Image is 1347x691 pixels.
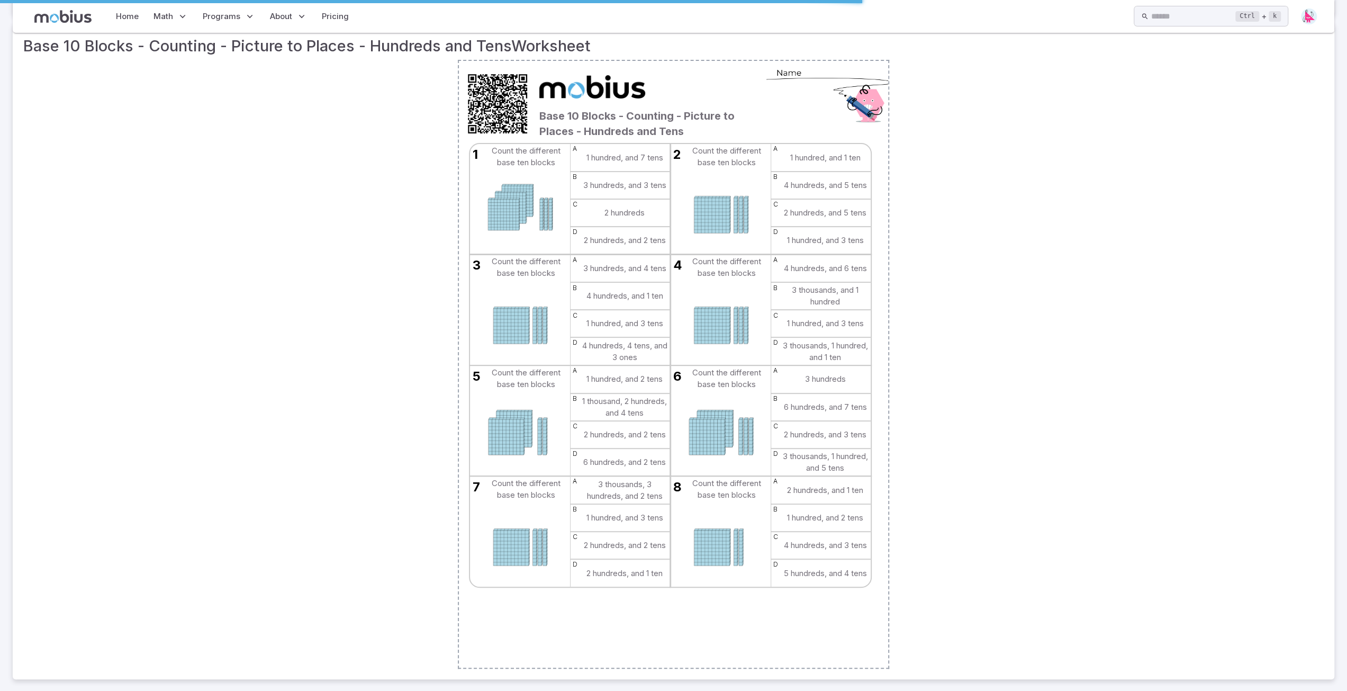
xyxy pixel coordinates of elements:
[586,373,663,385] td: 1 hundred, and 2 tens
[673,256,682,274] span: 4
[771,172,780,182] span: b
[771,227,780,237] span: d
[771,366,780,375] span: a
[781,451,869,474] td: 3 thousands, 1 hundred, and 5 tens
[673,145,681,164] span: 2
[583,263,666,274] td: 3 hundreds, and 4 tens
[571,394,579,403] span: b
[571,366,579,375] span: a
[586,152,663,164] td: 1 hundred, and 7 tens
[771,477,780,486] span: a
[571,560,579,569] span: d
[1301,8,1317,24] img: right-triangle.svg
[586,318,663,329] td: 1 hundred, and 3 tens
[586,512,663,524] td: 1 hundred, and 3 tens
[783,180,866,191] td: 4 hundreds, and 5 tens
[473,367,481,385] span: 5
[470,166,570,254] img: An svg image showing a math problem
[571,255,579,264] span: a
[771,255,780,264] span: a
[203,11,240,22] span: Programs
[491,256,561,279] td: Count the different base ten blocks
[771,449,780,459] span: d
[692,367,762,390] td: Count the different base ten blocks
[790,152,860,164] td: 1 hundred, and 1 ten
[671,277,771,365] img: An svg image showing a math problem
[470,499,570,587] img: An svg image showing a math problem
[783,401,866,413] td: 6 hundreds, and 7 tens
[783,263,866,274] td: 4 hundreds, and 6 tens
[153,11,173,22] span: Math
[583,180,666,191] td: 3 hundreds, and 3 tens
[784,207,866,219] td: 2 hundreds, and 5 tens
[771,283,780,292] span: b
[787,484,863,496] td: 2 hundreds, and 1 ten
[319,4,352,29] a: Pricing
[571,449,579,459] span: d
[539,69,645,104] img: Mobius Math Academy logo
[771,338,780,347] span: d
[771,532,780,542] span: c
[771,200,780,209] span: c
[571,310,579,320] span: c
[473,478,480,496] span: 7
[783,568,866,579] td: 5 hundreds, and 4 tens
[786,318,863,329] td: 1 hundred, and 3 tens
[571,200,579,209] span: c
[784,429,866,441] td: 2 hundreds, and 3 tens
[270,11,292,22] span: About
[473,256,481,274] span: 3
[692,256,762,279] td: Count the different base ten blocks
[692,478,762,501] td: Count the different base ten blocks
[771,310,780,320] span: c
[771,394,780,403] span: b
[458,60,889,669] a: Mobius Math Academy logo Base 10 Blocks - Counting - Picture to Places - Hundreds and Tens 1 Coun...
[781,284,869,308] td: 3 thousands, and 1 hundred
[571,172,579,182] span: b
[583,540,665,551] td: 2 hundreds, and 2 tens
[491,145,561,168] td: Count the different base ten blocks
[763,69,898,122] img: NameHexagon.png
[673,367,682,385] span: 6
[571,532,579,542] span: c
[673,478,682,496] span: 8
[571,338,579,347] span: d
[571,421,579,431] span: c
[604,207,645,219] td: 2 hundreds
[23,34,1324,58] h3: Base 10 Blocks - Counting - Picture to Places - Hundreds and Tens Worksheet
[470,277,570,365] img: An svg image showing a math problem
[671,166,771,254] img: An svg image showing a math problem
[804,373,845,385] td: 3 hundreds
[1235,11,1259,22] kbd: Ctrl
[580,340,668,363] td: 4 hundreds, 4 tens, and 3 ones
[771,560,780,569] span: d
[671,388,771,475] img: An svg image showing a math problem
[783,540,866,551] td: 4 hundreds, and 3 tens
[586,568,663,579] td: 2 hundreds, and 1 ten
[1235,10,1281,23] div: +
[571,505,579,514] span: b
[787,512,863,524] td: 1 hundred, and 2 tens
[537,67,760,139] div: Base 10 Blocks - Counting - Picture to Places - Hundreds and Tens
[113,4,142,29] a: Home
[583,235,665,246] td: 2 hundreds, and 2 tens
[586,290,663,302] td: 4 hundreds, and 1 ten
[781,340,869,363] td: 3 thousands, 1 hundred, and 1 ten
[580,396,668,419] td: 1 thousand, 2 hundreds, and 4 tens
[692,145,762,168] td: Count the different base ten blocks
[470,388,570,475] img: An svg image showing a math problem
[786,235,863,246] td: 1 hundred, and 3 tens
[571,144,579,154] span: a
[671,499,771,587] img: An svg image showing a math problem
[571,283,579,292] span: b
[473,145,478,164] span: 1
[571,227,579,237] span: d
[491,478,561,501] td: Count the different base ten blocks
[580,479,668,502] td: 3 thousands, 3 hundreds, and 2 tens
[571,477,579,486] span: a
[771,505,780,514] span: b
[491,367,561,390] td: Count the different base ten blocks
[583,429,665,441] td: 2 hundreds, and 2 tens
[771,144,780,154] span: a
[771,421,780,431] span: c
